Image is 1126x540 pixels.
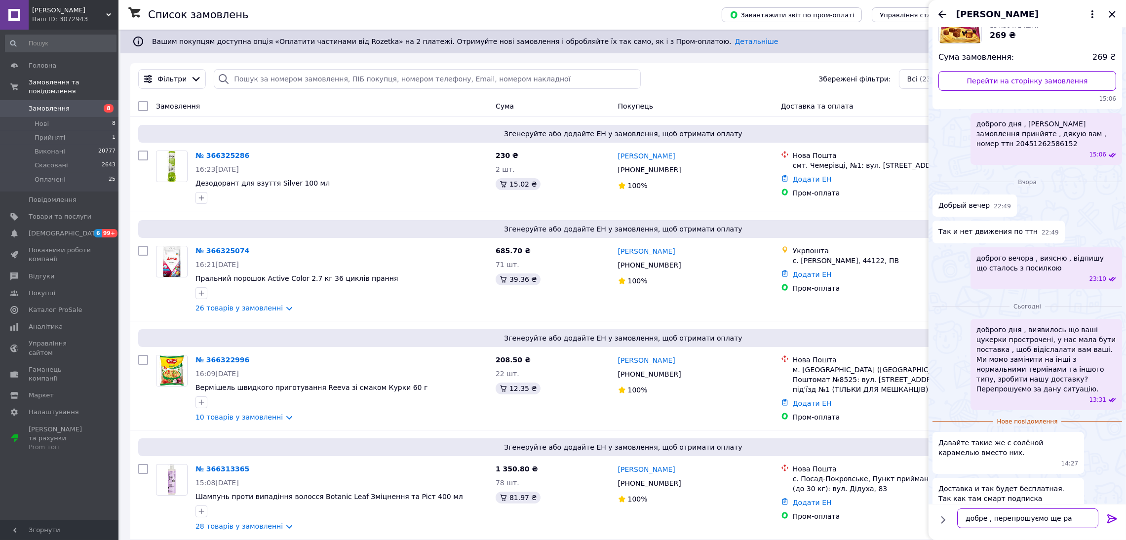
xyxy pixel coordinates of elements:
span: доброго дня , [PERSON_NAME] замовлення принйяте , дякую вам , номер ттн 20451262586152 [976,119,1116,149]
button: Показати кнопки [936,513,949,526]
span: Згенеруйте або додайте ЕН у замовлення, щоб отримати оплату [142,129,1104,139]
span: 16:21[DATE] [195,261,239,269]
span: 100% [628,182,648,190]
span: Сума замовлення: [938,52,1014,63]
a: № 366313365 [195,465,249,473]
div: [PHONE_NUMBER] [616,163,683,177]
span: Cума [496,102,514,110]
span: Управління статусами [880,11,955,19]
div: 39.36 ₴ [496,273,541,285]
div: Пром-оплата [793,283,969,293]
div: с. Посад-Покровське, Пункт приймання-видачі (до 30 кг): вул. Дідуха, 83 [793,474,969,494]
span: Каталог ProSale [29,306,82,314]
a: № 366325286 [195,152,249,159]
span: Скасовані [35,161,68,170]
span: Так и нет движения по ттн [938,227,1038,237]
span: Налаштування [29,408,79,417]
a: Пральний порошок Active Color 2.7 кг 36 циклів прання [195,274,398,282]
input: Пошук [5,35,116,52]
span: 14:27 12.10.2025 [1061,460,1079,468]
span: Всі [907,74,918,84]
span: Нові [35,119,49,128]
span: 685.70 ₴ [496,247,531,255]
span: Вашим покупцям доступна опція «Оплатити частинами від Rozetka» на 2 платежі. Отримуйте нові замов... [152,38,778,45]
a: Перейти на сторінку замовлення [938,71,1116,91]
span: 1 350.80 ₴ [496,465,538,473]
span: 230 ₴ [496,152,518,159]
a: № 366325074 [195,247,249,255]
div: Нова Пошта [793,355,969,365]
a: Фото товару [156,246,188,277]
a: [PERSON_NAME] [618,246,675,256]
button: Завантажити звіт по пром-оплаті [722,7,862,22]
img: Фото товару [167,151,176,182]
span: 78 шт. [496,479,519,487]
span: Гаманець компанії [29,365,91,383]
a: Фото товару [156,355,188,386]
span: Згенеруйте або додайте ЕН у замовлення, щоб отримати оплату [142,333,1104,343]
span: 15:06 03.10.2025 [938,95,1116,103]
span: [PERSON_NAME] та рахунки [29,425,91,452]
span: Замовлення [29,104,70,113]
div: Пром-оплата [793,188,969,198]
span: Доставка та оплата [781,102,854,110]
a: Шампунь проти випадіння волосся Botanic Leaf Зміцнення та Ріст 400 мл [195,493,463,501]
span: 16:23[DATE] [195,165,239,173]
span: Сьогодні [1010,303,1045,311]
div: Пром-оплата [793,511,969,521]
span: Маркет [29,391,54,400]
a: Детальніше [735,38,778,45]
div: Ваш ID: 3072943 [32,15,118,24]
input: Пошук за номером замовлення, ПІБ покупця, номером телефону, Email, номером накладної [214,69,640,89]
div: 12.10.2025 [932,301,1122,311]
span: Повідомлення [29,195,77,204]
div: [PHONE_NUMBER] [616,367,683,381]
button: Закрити [1106,8,1118,20]
a: Фото товару [156,151,188,182]
span: 100% [628,495,648,503]
a: [PERSON_NAME] [618,355,675,365]
span: Згенеруйте або додайте ЕН у замовлення, щоб отримати оплату [142,224,1104,234]
span: 22:49 11.10.2025 [994,202,1011,211]
span: Аналітика [29,322,63,331]
div: 81.97 ₴ [496,492,541,503]
div: [PHONE_NUMBER] [616,476,683,490]
span: 23:10 11.10.2025 [1089,275,1106,283]
span: Покупці [29,289,55,298]
span: 2 шт. [496,165,515,173]
span: Доставка и так будет бесплатная. Так как там смарт подписка [938,484,1078,503]
img: Фото товару [156,355,187,386]
span: Добрый вечер [938,200,990,211]
span: 8 [104,104,114,113]
span: [PERSON_NAME] [956,8,1039,21]
span: Замовлення [156,102,200,110]
a: [PERSON_NAME] [618,464,675,474]
div: Нова Пошта [793,151,969,160]
span: Вчора [1014,178,1041,187]
a: Додати ЕН [793,270,832,278]
span: доброго вечора , виясню , відпишу що сталось з посилкою [976,253,1116,273]
div: с. [PERSON_NAME], 44122, ПВ [793,256,969,266]
a: Додати ЕН [793,399,832,407]
div: 12.35 ₴ [496,383,541,394]
img: Фото товару [163,246,180,277]
img: Фото товару [168,464,176,495]
div: м. [GEOGRAPHIC_DATA] ([GEOGRAPHIC_DATA].), Поштомат №8525: вул. [STREET_ADDRESS], під'їзд №1 (ТІЛ... [793,365,969,394]
span: 13:31 12.10.2025 [1089,396,1106,404]
span: 22:49 11.10.2025 [1042,229,1059,237]
a: Дезодорант для взуття Silver 100 мл [195,179,330,187]
div: Пром-оплата [793,412,969,422]
div: Нова Пошта [793,464,969,474]
span: Оплачені [35,175,66,184]
span: Прийняті [35,133,65,142]
a: Вермішель швидкого приготування Reeva зі смаком Курки 60 г [195,384,427,391]
span: Згенеруйте або додайте ЕН у замовлення, щоб отримати оплату [142,442,1104,452]
a: 10 товарів у замовленні [195,413,283,421]
span: 6 [94,229,102,237]
span: Товари та послуги [29,212,91,221]
span: 71 шт. [496,261,519,269]
span: 100% [628,386,648,394]
span: Збережені фільтри: [818,74,891,84]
